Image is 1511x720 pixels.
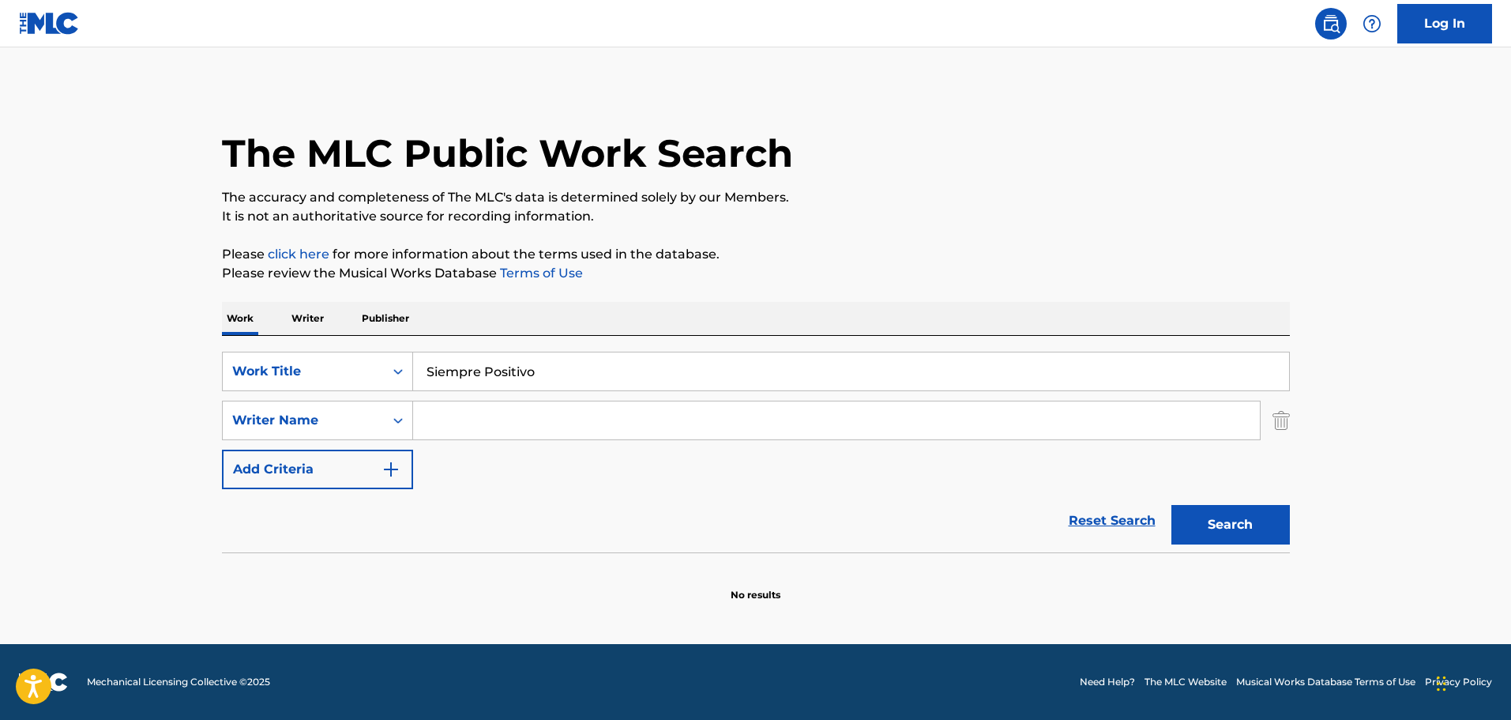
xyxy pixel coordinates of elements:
img: help [1363,14,1381,33]
p: Please review the Musical Works Database [222,264,1290,283]
img: 9d2ae6d4665cec9f34b9.svg [382,460,400,479]
div: Work Title [232,362,374,381]
p: It is not an authoritative source for recording information. [222,207,1290,226]
div: Writer Name [232,411,374,430]
img: MLC Logo [19,12,80,35]
div: Drag [1437,660,1446,707]
div: Help [1356,8,1388,40]
a: click here [268,247,329,262]
a: Privacy Policy [1425,675,1492,689]
a: Need Help? [1080,675,1135,689]
iframe: Chat Widget [1432,644,1511,720]
p: No results [731,569,780,602]
p: The accuracy and completeness of The MLC's data is determined solely by our Members. [222,188,1290,207]
form: Search Form [222,352,1290,552]
a: Reset Search [1061,503,1163,538]
p: Publisher [357,302,414,335]
p: Work [222,302,258,335]
a: The MLC Website [1145,675,1227,689]
button: Search [1171,505,1290,545]
a: Musical Works Database Terms of Use [1236,675,1415,689]
img: logo [19,673,68,692]
button: Add Criteria [222,450,413,489]
p: Please for more information about the terms used in the database. [222,245,1290,264]
a: Terms of Use [497,266,583,281]
img: search [1321,14,1340,33]
a: Public Search [1315,8,1347,40]
img: Delete Criterion [1272,401,1290,440]
span: Mechanical Licensing Collective © 2025 [87,675,270,689]
h1: The MLC Public Work Search [222,130,793,177]
a: Log In [1397,4,1492,43]
p: Writer [287,302,329,335]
